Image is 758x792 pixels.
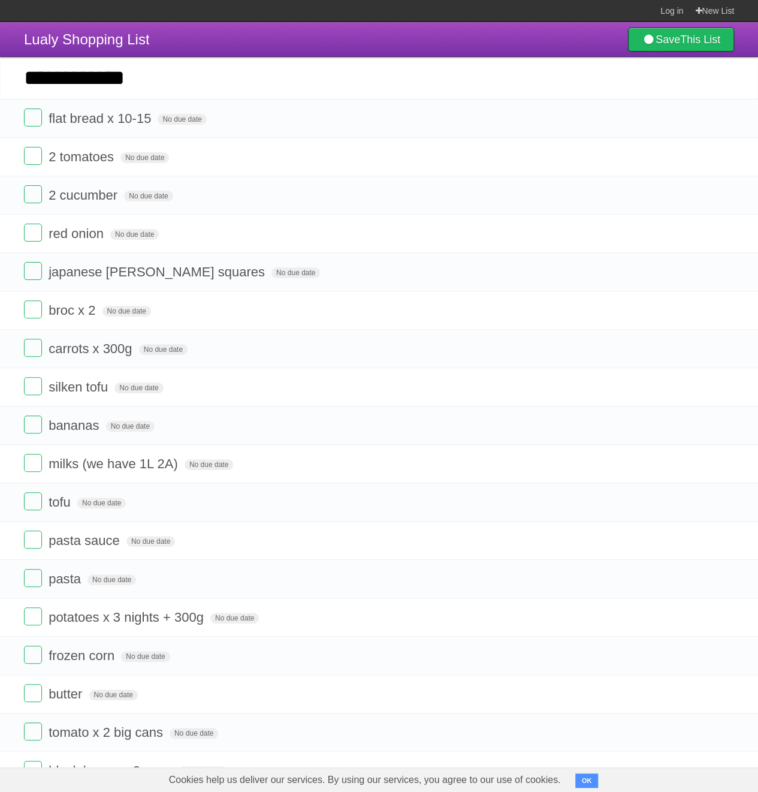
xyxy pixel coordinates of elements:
[49,149,117,164] span: 2 tomatoes
[179,766,227,777] span: No due date
[24,761,42,779] label: Done
[49,264,268,279] span: japanese [PERSON_NAME] squares
[24,147,42,165] label: Done
[24,339,42,357] label: Done
[24,415,42,433] label: Done
[87,574,136,585] span: No due date
[126,536,175,547] span: No due date
[575,773,599,788] button: OK
[110,229,159,240] span: No due date
[24,224,42,242] label: Done
[49,456,181,471] span: milks (we have 1L 2A)
[24,684,42,702] label: Done
[121,651,170,662] span: No due date
[120,152,169,163] span: No due date
[24,185,42,203] label: Done
[49,188,120,203] span: 2 cucumber
[49,303,98,318] span: broc x 2
[271,267,320,278] span: No due date
[49,571,84,586] span: pasta
[24,262,42,280] label: Done
[24,31,149,47] span: Lualy Shopping List
[106,421,155,432] span: No due date
[170,728,218,739] span: No due date
[680,34,720,46] b: This List
[24,300,42,318] label: Done
[49,495,74,510] span: tofu
[24,454,42,472] label: Done
[158,114,206,125] span: No due date
[24,109,42,127] label: Done
[114,383,163,393] span: No due date
[49,648,117,663] span: frozen corn
[24,377,42,395] label: Done
[49,380,111,395] span: silken tofu
[185,459,233,470] span: No due date
[49,533,123,548] span: pasta sauce
[49,111,154,126] span: flat bread x 10-15
[102,306,151,317] span: No due date
[24,569,42,587] label: Done
[49,610,207,625] span: potatoes x 3 nights + 300g
[139,344,188,355] span: No due date
[24,722,42,740] label: Done
[49,418,102,433] span: bananas
[24,531,42,549] label: Done
[49,341,135,356] span: carrots x 300g
[49,226,107,241] span: red onion
[124,191,173,201] span: No due date
[210,613,259,624] span: No due date
[89,689,138,700] span: No due date
[24,646,42,664] label: Done
[49,763,174,778] span: black beans x 3 cans
[77,498,126,508] span: No due date
[49,725,166,740] span: tomato x 2 big cans
[24,607,42,625] label: Done
[628,28,734,52] a: SaveThis List
[49,686,85,701] span: butter
[157,768,573,792] span: Cookies help us deliver our services. By using our services, you agree to our use of cookies.
[24,492,42,510] label: Done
